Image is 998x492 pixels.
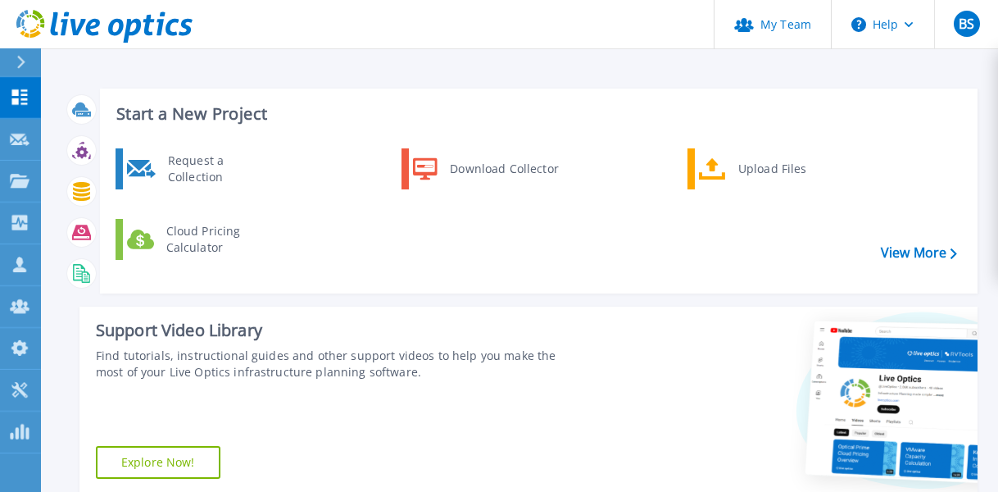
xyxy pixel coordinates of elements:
div: Upload Files [730,153,851,185]
div: Download Collector [442,153,565,185]
div: Support Video Library [96,320,562,341]
a: Download Collector [401,148,569,189]
div: Request a Collection [160,153,279,185]
div: Find tutorials, instructional guides and other support videos to help you make the most of your L... [96,348,562,380]
h3: Start a New Project [116,105,956,123]
a: View More [881,245,957,261]
a: Request a Collection [116,148,284,189]
a: Upload Files [687,148,855,189]
a: Cloud Pricing Calculator [116,219,284,260]
div: Cloud Pricing Calculator [158,223,279,256]
a: Explore Now! [96,446,220,479]
span: BS [959,17,974,30]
